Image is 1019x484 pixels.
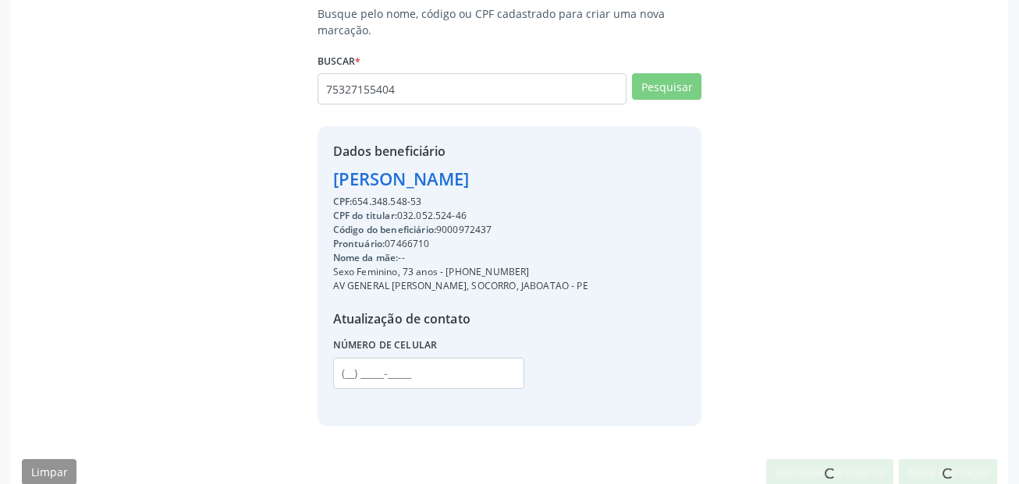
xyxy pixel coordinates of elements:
[333,309,588,328] div: Atualização de contato
[333,334,438,358] label: Número de celular
[333,142,588,161] div: Dados beneficiário
[333,265,588,279] div: Sexo Feminino, 73 anos - [PHONE_NUMBER]
[333,223,588,237] div: 9000972437
[333,209,397,222] span: CPF do titular:
[333,209,588,223] div: 032.052.524-46
[333,358,524,389] input: (__) _____-_____
[318,5,702,38] p: Busque pelo nome, código ou CPF cadastrado para criar uma nova marcação.
[318,73,627,104] input: Busque por nome, código ou CPF
[632,73,701,100] button: Pesquisar
[333,251,399,264] span: Nome da mãe:
[333,279,588,293] div: AV GENERAL [PERSON_NAME], SOCORRO, JABOATAO - PE
[333,237,385,250] span: Prontuário:
[333,195,353,208] span: CPF:
[333,223,436,236] span: Código do beneficiário:
[333,166,588,192] div: [PERSON_NAME]
[333,195,588,209] div: 654.348.548-53
[333,251,588,265] div: --
[333,237,588,251] div: 07466710
[318,49,360,73] label: Buscar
